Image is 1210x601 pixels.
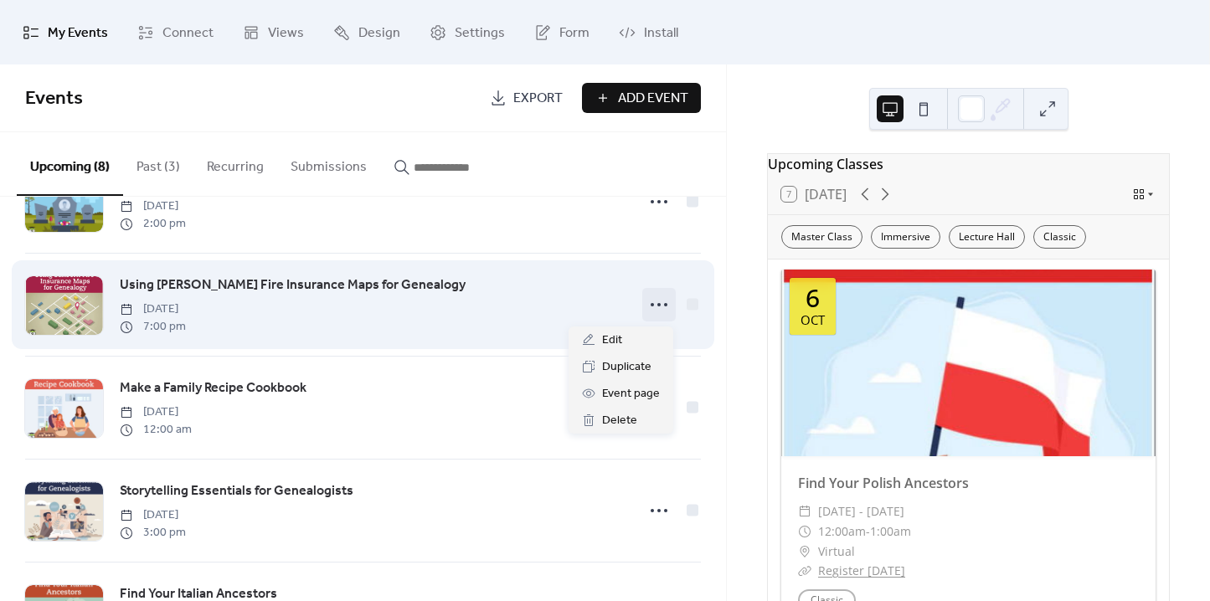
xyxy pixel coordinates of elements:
span: 2:00 pm [120,215,186,233]
div: ​ [798,542,811,562]
span: 3:00 pm [120,524,186,542]
span: Edit [602,331,622,351]
span: 12:00 am [120,421,192,439]
span: [DATE] - [DATE] [818,501,904,521]
span: Views [268,20,304,46]
span: 7:00 pm [120,318,186,336]
span: Make a Family Recipe Cookbook [120,378,306,398]
span: [DATE] [120,506,186,524]
button: Submissions [277,132,380,194]
div: Immersive [871,225,940,249]
div: ​ [798,501,811,521]
div: ​ [798,561,811,581]
a: Form [522,7,602,58]
a: Design [321,7,413,58]
span: Install [644,20,678,46]
span: Delete [602,411,637,431]
div: Upcoming Classes [768,154,1169,174]
a: Storytelling Essentials for Genealogists [120,480,353,502]
div: Classic [1033,225,1086,249]
span: [DATE] [120,300,186,318]
span: Design [358,20,400,46]
a: Find Your Polish Ancestors [798,474,969,492]
span: Export [513,89,563,109]
a: Settings [417,7,517,58]
span: Event page [602,384,660,404]
div: 6 [806,285,820,311]
span: Form [559,20,590,46]
div: Master Class [781,225,862,249]
span: - [866,521,870,542]
a: Register [DATE] [818,562,905,578]
div: ​ [798,521,811,542]
span: Using [PERSON_NAME] Fire Insurance Maps for Genealogy [120,275,466,295]
span: [DATE] [120,403,192,421]
div: Lecture Hall [949,225,1025,249]
span: My Events [48,20,108,46]
a: Install [606,7,691,58]
div: Oct [801,314,825,326]
a: Using [PERSON_NAME] Fire Insurance Maps for Genealogy [120,275,466,296]
button: Upcoming (8) [17,132,123,196]
span: Virtual [818,542,855,562]
span: Storytelling Essentials for Genealogists [120,481,353,501]
a: Views [230,7,317,58]
a: My Events [10,7,121,58]
span: Duplicate [602,357,651,378]
span: Settings [455,20,505,46]
span: Connect [162,20,214,46]
a: Export [477,83,575,113]
span: Events [25,80,83,117]
button: Add Event [582,83,701,113]
span: [DATE] [120,198,186,215]
span: 12:00am [818,521,866,542]
a: Make a Family Recipe Cookbook [120,378,306,399]
span: Add Event [618,89,688,109]
span: 1:00am [870,521,911,542]
a: Connect [125,7,226,58]
button: Recurring [193,132,277,194]
button: Past (3) [123,132,193,194]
